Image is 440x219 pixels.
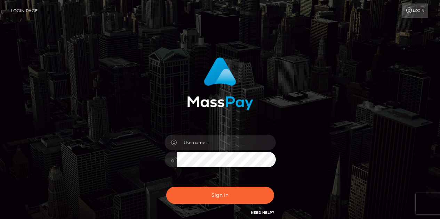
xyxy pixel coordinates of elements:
a: Login Page [11,3,38,18]
img: MassPay Login [187,57,253,110]
button: Sign in [166,187,274,204]
a: Need Help? [251,210,274,215]
input: Username... [177,135,276,150]
a: Login [402,3,428,18]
